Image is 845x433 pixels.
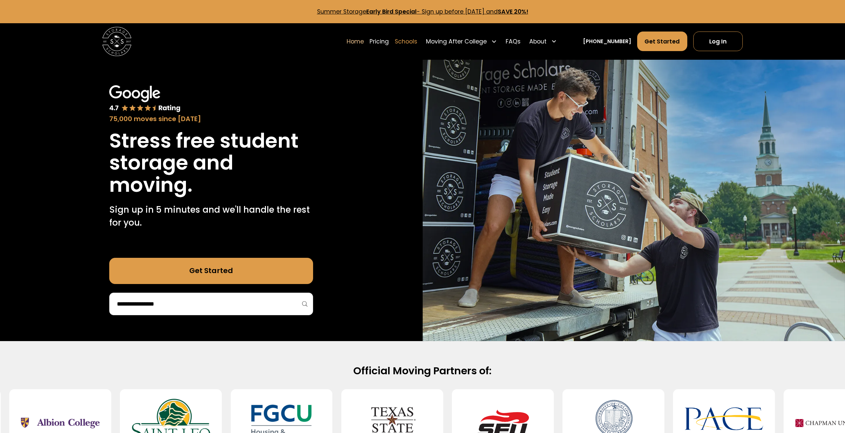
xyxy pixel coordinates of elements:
div: Moving After College [423,31,500,51]
a: FAQs [506,31,521,51]
div: Moving After College [426,37,487,46]
a: [PHONE_NUMBER] [583,37,631,45]
img: Storage Scholars main logo [102,27,131,56]
a: Schools [395,31,417,51]
p: Sign up in 5 minutes and we'll handle the rest for you. [109,203,313,229]
strong: Early Bird Special [366,8,417,16]
h1: Stress free student storage and moving. [109,130,313,196]
div: 75,000 moves since [DATE] [109,114,313,124]
div: About [527,31,560,51]
img: Google 4.7 star rating [109,85,181,112]
strong: SAVE 20%! [498,8,528,16]
a: Get Started [637,32,688,51]
div: About [529,37,547,46]
a: Summer StorageEarly Bird Special- Sign up before [DATE] andSAVE 20%! [317,8,528,16]
a: Home [347,31,364,51]
a: Pricing [370,31,389,51]
a: Log In [693,32,743,51]
h2: Official Moving Partners of: [190,364,655,378]
a: Get Started [109,258,313,284]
